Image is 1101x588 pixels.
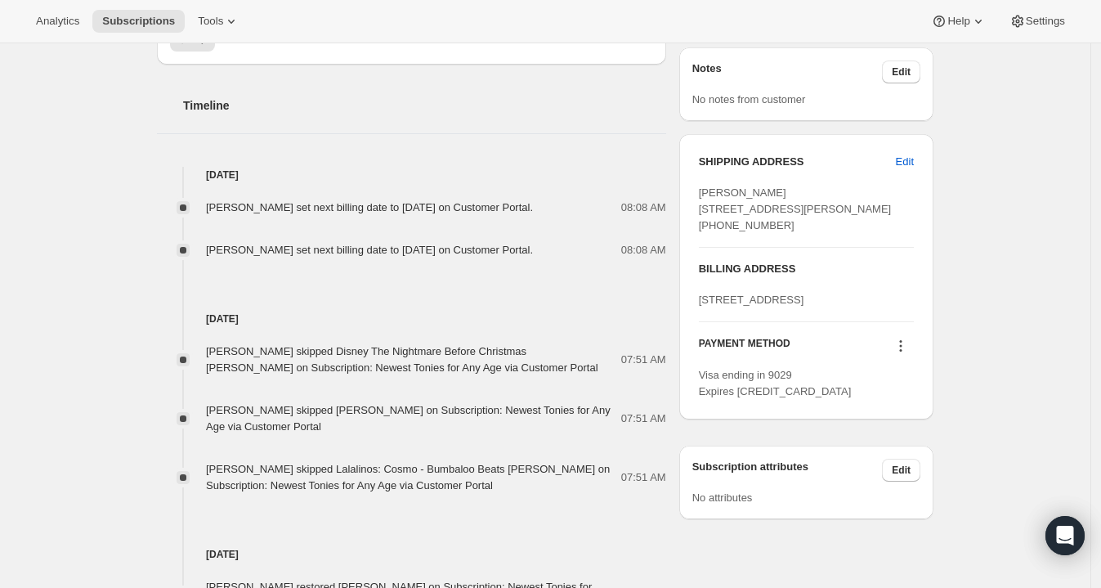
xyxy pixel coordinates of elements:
[621,242,666,258] span: 08:08 AM
[699,261,914,277] h3: BILLING ADDRESS
[621,469,666,486] span: 07:51 AM
[206,345,598,374] span: [PERSON_NAME] skipped Disney The Nightmare Before Christmas [PERSON_NAME] on Subscription: Newest...
[92,10,185,33] button: Subscriptions
[206,244,533,256] span: [PERSON_NAME] set next billing date to [DATE] on Customer Portal.
[621,352,666,368] span: 07:51 AM
[26,10,89,33] button: Analytics
[892,464,911,477] span: Edit
[198,15,223,28] span: Tools
[896,154,914,170] span: Edit
[699,154,896,170] h3: SHIPPING ADDRESS
[882,459,920,482] button: Edit
[699,337,790,359] h3: PAYMENT METHOD
[183,97,666,114] h2: Timeline
[699,186,892,231] span: [PERSON_NAME] [STREET_ADDRESS][PERSON_NAME] [PHONE_NUMBER]
[206,201,533,213] span: [PERSON_NAME] set next billing date to [DATE] on Customer Portal.
[692,93,806,105] span: No notes from customer
[206,404,611,433] span: [PERSON_NAME] skipped [PERSON_NAME] on Subscription: Newest Tonies for Any Age via Customer Portal
[36,15,79,28] span: Analytics
[157,546,666,563] h4: [DATE]
[692,491,753,504] span: No attributes
[206,463,610,491] span: [PERSON_NAME] skipped Lalalinos: Cosmo - Bumbaloo Beats [PERSON_NAME] on Subscription: Newest Ton...
[699,369,852,397] span: Visa ending in 9029 Expires [CREDIT_CARD_DATA]
[699,294,804,306] span: [STREET_ADDRESS]
[621,411,666,427] span: 07:51 AM
[892,65,911,79] span: Edit
[882,61,920,83] button: Edit
[1000,10,1075,33] button: Settings
[692,61,883,83] h3: Notes
[188,10,249,33] button: Tools
[921,10,996,33] button: Help
[947,15,969,28] span: Help
[621,200,666,216] span: 08:08 AM
[102,15,175,28] span: Subscriptions
[157,311,666,327] h4: [DATE]
[886,149,924,175] button: Edit
[157,167,666,183] h4: [DATE]
[692,459,883,482] h3: Subscription attributes
[1026,15,1065,28] span: Settings
[1045,516,1085,555] div: Open Intercom Messenger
